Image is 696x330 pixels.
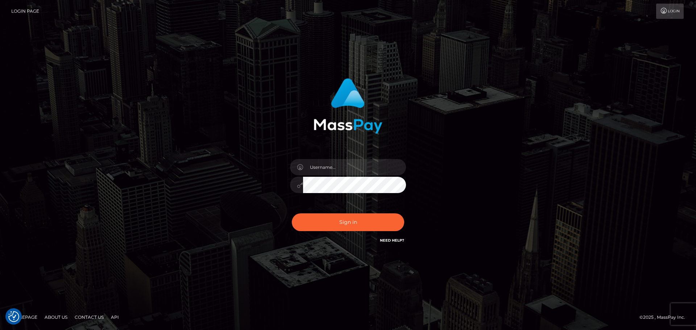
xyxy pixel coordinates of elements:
[656,4,684,19] a: Login
[380,238,404,243] a: Need Help?
[8,312,40,323] a: Homepage
[639,313,691,321] div: © 2025 , MassPay Inc.
[8,311,19,322] button: Consent Preferences
[72,312,107,323] a: Contact Us
[314,78,382,134] img: MassPay Login
[42,312,70,323] a: About Us
[11,4,39,19] a: Login Page
[8,311,19,322] img: Revisit consent button
[303,159,406,175] input: Username...
[292,213,404,231] button: Sign in
[108,312,122,323] a: API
